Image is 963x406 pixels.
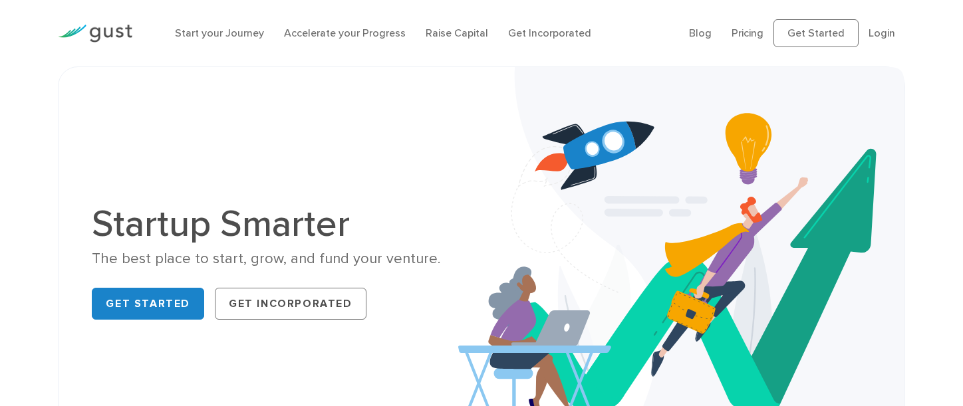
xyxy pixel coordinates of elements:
[58,25,132,43] img: Gust Logo
[92,288,204,320] a: Get Started
[92,249,472,268] div: The best place to start, grow, and fund your venture.
[175,27,264,39] a: Start your Journey
[689,27,712,39] a: Blog
[508,27,591,39] a: Get Incorporated
[869,27,895,39] a: Login
[215,288,366,320] a: Get Incorporated
[732,27,763,39] a: Pricing
[284,27,406,39] a: Accelerate your Progress
[92,205,472,243] h1: Startup Smarter
[773,19,859,47] a: Get Started
[426,27,488,39] a: Raise Capital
